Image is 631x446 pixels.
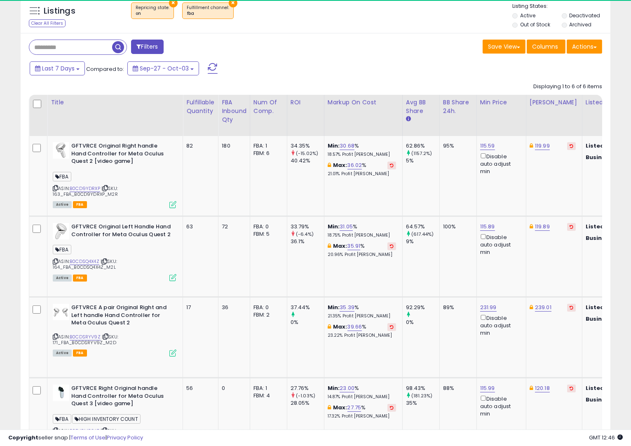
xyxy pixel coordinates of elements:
b: GFTVRCE Original Right handle Hand Controller for Meta Oculus Quest 2 [video game] [71,142,171,167]
button: Columns [527,40,565,54]
div: % [328,304,396,319]
div: % [328,223,396,238]
span: FBA [73,350,87,357]
a: 115.59 [480,142,495,150]
div: 88% [443,385,470,392]
b: GFTVRCE Original Left Handle Hand Controller for Meta Oculus Quest 2 [71,223,171,240]
h5: Listings [44,5,75,17]
div: seller snap | | [8,434,143,442]
div: 0% [291,319,324,326]
a: 239.01 [535,303,551,312]
p: 21.35% Profit [PERSON_NAME] [328,313,396,319]
div: 100% [443,223,470,230]
label: Archived [569,21,591,28]
div: ASIN: [53,142,176,207]
a: 115.99 [480,384,495,392]
span: Repricing state : [136,5,169,17]
span: All listings currently available for purchase on Amazon [53,275,72,282]
span: | SKU: 164_FBA_B0CDSQ4X4Z_M2L [53,258,117,270]
div: 82 [186,142,212,150]
img: 31DwJkzjrSL._SL40_.jpg [53,385,69,401]
div: Disable auto adjust min [480,152,520,175]
a: 39.66 [347,323,362,331]
div: FBM: 2 [253,311,281,319]
div: Disable auto adjust min [480,232,520,256]
span: Fulfillment channel : [187,5,229,17]
span: | SKU: 171_FBA_B0CDSRYV9Z_M2D [53,333,118,346]
a: 35.91 [347,242,361,250]
div: FBA: 1 [253,385,281,392]
b: Max: [333,404,347,411]
strong: Copyright [8,434,38,441]
div: 9% [406,238,439,245]
a: 231.99 [480,303,497,312]
b: Business Price: [586,396,631,404]
div: 37.44% [291,304,324,311]
a: 120.18 [535,384,550,392]
b: Listed Price: [586,223,623,230]
p: 18.57% Profit [PERSON_NAME] [328,152,396,157]
b: Max: [333,323,347,331]
b: Min: [328,142,340,150]
a: B0CD9YDRXP [70,185,100,192]
div: % [328,385,396,400]
b: Min: [328,223,340,230]
div: FBA: 0 [253,304,281,311]
b: Business Price: [586,315,631,323]
div: 27.76% [291,385,324,392]
span: FBA [53,245,71,254]
div: Clear All Filters [29,19,66,27]
b: Max: [333,242,347,250]
label: Active [520,12,535,19]
div: on [136,11,169,16]
p: 23.22% Profit [PERSON_NAME] [328,333,396,338]
div: 0 [222,385,244,392]
div: FBM: 6 [253,150,281,157]
a: B0CDSQ4X4Z [70,258,99,265]
img: 31t9C2rg2cL._SL40_.jpg [53,304,69,320]
div: 36 [222,304,244,311]
button: Actions [567,40,602,54]
div: % [328,142,396,157]
span: Sep-27 - Oct-03 [140,64,189,73]
div: 36.1% [291,238,324,245]
div: % [328,404,396,419]
button: Filters [131,40,163,54]
div: FBA inbound Qty [222,98,246,124]
div: 92.29% [406,304,439,311]
p: Listing States: [512,2,610,10]
a: Terms of Use [70,434,106,441]
img: 31-Vy0KSI9L._SL40_.jpg [53,223,69,239]
div: 64.57% [406,223,439,230]
div: [PERSON_NAME] [530,98,579,107]
span: FBA [73,275,87,282]
img: 318zId7r+hL._SL40_.jpg [53,142,69,159]
a: 27.75 [347,404,361,412]
a: 23.00 [340,384,354,392]
button: Last 7 Days [30,61,85,75]
span: FBA [73,201,87,208]
div: ASIN: [53,223,176,280]
b: GFTVRCE Right Original handle Hand Controller for Meta Oculus Quest 3 [video game] [71,385,171,410]
b: GFTVRCE A pair Original Right and Left handle Hand Controller for Meta Oculus Quest 2 [71,304,171,329]
span: Columns [532,42,558,51]
a: 31.05 [340,223,353,231]
div: 89% [443,304,470,311]
span: All listings currently available for purchase on Amazon [53,350,72,357]
p: 21.01% Profit [PERSON_NAME] [328,171,396,177]
span: FBA [53,172,71,181]
div: 56 [186,385,212,392]
div: % [328,242,396,258]
p: 14.87% Profit [PERSON_NAME] [328,394,396,400]
b: Listed Price: [586,303,623,311]
div: Avg BB Share [406,98,436,115]
b: Listed Price: [586,384,623,392]
div: Title [51,98,179,107]
p: 20.96% Profit [PERSON_NAME] [328,252,396,258]
div: Min Price [480,98,523,107]
b: Min: [328,384,340,392]
div: 40.42% [291,157,324,164]
small: (-1.03%) [296,392,315,399]
div: Fulfillable Quantity [186,98,215,115]
div: 35% [406,399,439,407]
